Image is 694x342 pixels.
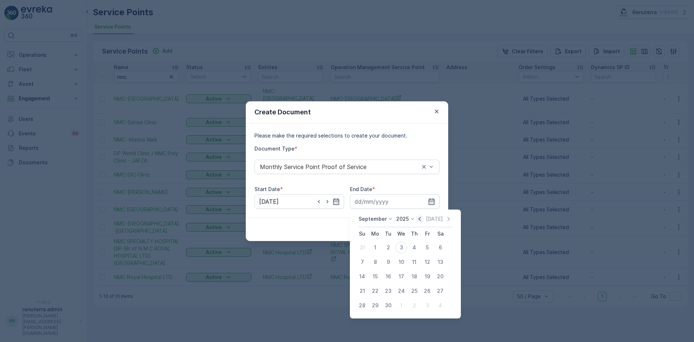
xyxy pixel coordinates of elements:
[382,227,395,240] th: Tuesday
[254,107,311,117] p: Create Document
[382,256,394,268] div: 9
[434,300,446,311] div: 4
[434,227,447,240] th: Saturday
[254,186,280,192] label: Start Date
[395,300,407,311] div: 1
[434,271,446,282] div: 20
[421,285,433,297] div: 26
[395,271,407,282] div: 17
[369,256,381,268] div: 8
[408,256,420,268] div: 11
[421,300,433,311] div: 3
[408,285,420,297] div: 25
[254,132,440,139] p: Please make the required selections to create your document.
[369,242,381,253] div: 1
[395,285,407,297] div: 24
[408,271,420,282] div: 18
[356,285,368,297] div: 21
[356,271,368,282] div: 14
[408,300,420,311] div: 2
[382,242,394,253] div: 2
[421,271,433,282] div: 19
[369,227,382,240] th: Monday
[254,145,295,152] label: Document Type
[421,242,433,253] div: 5
[350,194,440,209] input: dd/mm/yyyy
[408,227,421,240] th: Thursday
[356,300,368,311] div: 28
[359,215,387,223] p: September
[421,227,434,240] th: Friday
[369,285,381,297] div: 22
[395,242,407,253] div: 3
[356,227,369,240] th: Sunday
[421,256,433,268] div: 12
[254,194,344,209] input: dd/mm/yyyy
[434,242,446,253] div: 6
[382,300,394,311] div: 30
[434,256,446,268] div: 13
[356,242,368,253] div: 31
[396,215,409,223] p: 2025
[382,285,394,297] div: 23
[408,242,420,253] div: 4
[426,215,443,223] p: [DATE]
[395,256,407,268] div: 10
[350,186,372,192] label: End Date
[369,271,381,282] div: 15
[395,227,408,240] th: Wednesday
[382,271,394,282] div: 16
[369,300,381,311] div: 29
[434,285,446,297] div: 27
[356,256,368,268] div: 7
